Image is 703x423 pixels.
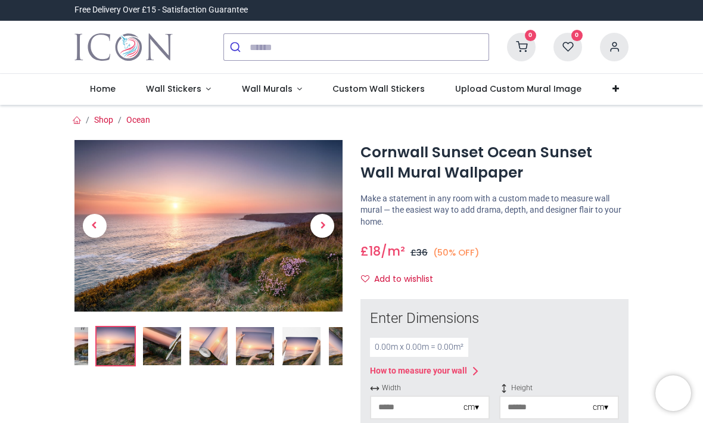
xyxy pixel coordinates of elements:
a: Shop [94,115,113,125]
img: WS-47636-03 [97,327,135,365]
p: Make a statement in any room with a custom made to measure wall mural — the easiest way to add dr... [360,193,629,228]
a: Logo of Icon Wall Stickers [74,30,173,64]
div: 0.00 m x 0.00 m = 0.00 m² [370,338,468,357]
span: Previous [83,214,107,238]
a: Next [303,166,343,285]
button: Add to wishlistAdd to wishlist [360,269,443,290]
small: (50% OFF) [433,247,480,259]
span: Next [310,214,334,238]
span: Home [90,83,116,95]
span: Upload Custom Mural Image [455,83,581,95]
span: Wall Murals [242,83,293,95]
div: cm ▾ [593,402,608,413]
img: Icon Wall Stickers [74,30,173,64]
span: Height [499,383,619,393]
div: Enter Dimensions [370,309,619,329]
img: Extra product image [236,327,274,365]
img: Extra product image [189,327,228,365]
img: WS-47636-03 [74,140,343,312]
a: 0 [507,42,536,51]
sup: 0 [525,30,536,41]
img: Extra product image [329,327,367,365]
i: Add to wishlist [361,275,369,283]
iframe: Customer reviews powered by Trustpilot [378,4,629,16]
h1: Cornwall Sunset Ocean Sunset Wall Mural Wallpaper [360,142,629,183]
span: Wall Stickers [146,83,201,95]
div: How to measure your wall [370,365,467,377]
span: £ [410,247,428,259]
div: cm ▾ [464,402,479,413]
div: Free Delivery Over £15 - Satisfaction Guarantee [74,4,248,16]
a: Wall Murals [226,74,318,105]
sup: 0 [571,30,583,41]
button: Submit [224,34,250,60]
img: Extra product image [282,327,321,365]
a: Wall Stickers [130,74,226,105]
span: Width [370,383,490,393]
span: /m² [381,242,405,260]
a: 0 [553,42,582,51]
a: Previous [74,166,115,285]
a: Ocean [126,115,150,125]
span: 36 [416,247,428,259]
img: Extra product image [143,327,181,365]
span: £ [360,242,381,260]
iframe: Brevo live chat [655,375,691,411]
span: 18 [369,242,381,260]
span: Custom Wall Stickers [332,83,425,95]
